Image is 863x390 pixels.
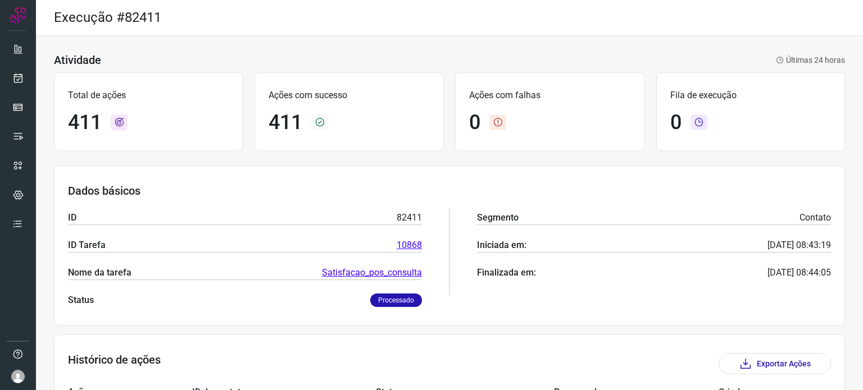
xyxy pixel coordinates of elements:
img: avatar-user-boy.jpg [11,370,25,383]
h1: 411 [68,111,102,135]
p: Últimas 24 horas [776,54,845,66]
p: 82411 [397,211,422,224]
p: Total de ações [68,89,229,102]
p: ID [68,211,76,224]
p: Iniciada em: [477,238,526,252]
h1: 411 [269,111,302,135]
h3: Atividade [54,53,101,67]
h2: Execução #82411 [54,10,161,26]
button: Exportar Ações [719,353,831,374]
p: Segmento [477,211,519,224]
p: Fila de execução [670,89,831,102]
a: Satisfacao_pos_consulta [322,266,422,279]
h3: Histórico de ações [68,353,161,374]
p: [DATE] 08:44:05 [767,266,831,279]
img: Logo [10,7,26,24]
p: Nome da tarefa [68,266,131,279]
p: Finalizada em: [477,266,536,279]
h3: Dados básicos [68,184,831,198]
p: Status [68,293,94,307]
p: Processado [370,293,422,307]
h1: 0 [670,111,682,135]
p: Ações com sucesso [269,89,429,102]
p: ID Tarefa [68,238,106,252]
h1: 0 [469,111,480,135]
p: [DATE] 08:43:19 [767,238,831,252]
p: Contato [800,211,831,224]
a: 10868 [397,238,422,252]
p: Ações com falhas [469,89,630,102]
